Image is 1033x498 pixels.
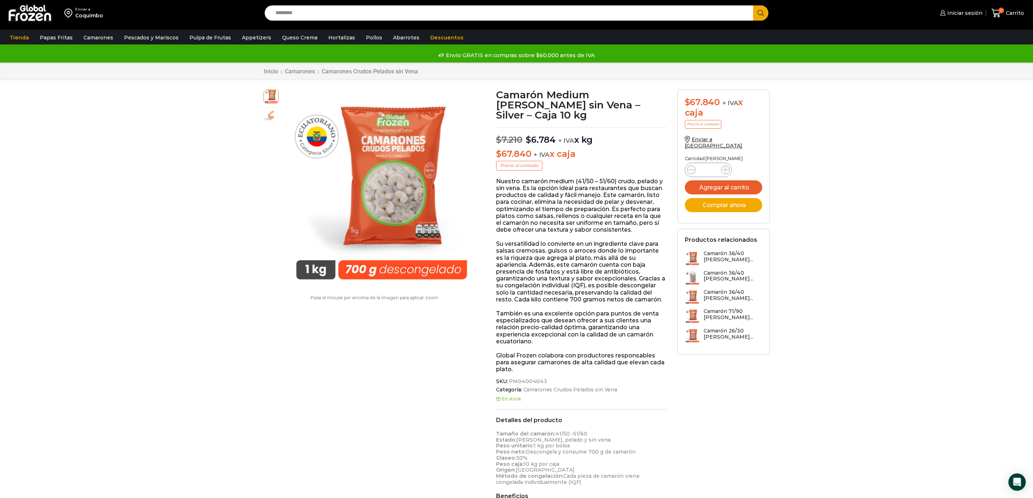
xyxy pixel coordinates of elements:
bdi: 6.784 [526,134,556,145]
div: Enviar a [75,7,103,12]
bdi: 67.840 [496,149,531,159]
strong: Origen: [496,467,516,473]
strong: Glaseo: [496,455,516,461]
a: Camarones [285,68,315,75]
p: Pasa el mouse por encima de la imagen para aplicar zoom [264,295,486,300]
span: $ [496,134,501,145]
a: Camarón 36/40 [PERSON_NAME]... [685,289,762,305]
span: + IVA [722,99,738,107]
span: $ [685,97,690,107]
p: Precio al contado [685,120,721,129]
a: Inicio [264,68,278,75]
button: Agregar al carrito [685,180,762,194]
span: camaron-sin-cascara [264,108,278,122]
div: x caja [685,97,762,118]
a: Camarones Crudos Pelados sin Vena [321,68,418,75]
h3: Camarón 36/40 [PERSON_NAME]... [704,289,762,301]
span: + IVA [534,151,550,158]
a: Camarón 36/40 [PERSON_NAME]... [685,270,762,286]
span: 0 [998,8,1004,13]
p: x kg [496,127,666,145]
a: Camarón 71/90 [PERSON_NAME]... [685,308,762,324]
strong: Peso neto: [496,448,526,455]
span: Iniciar sesión [946,9,982,17]
strong: Estado: [496,437,516,443]
h3: Camarón 36/40 [PERSON_NAME]... [704,270,762,282]
img: address-field-icon.svg [64,7,75,19]
div: Coquimbo [75,12,103,19]
button: Comprar ahora [685,198,762,212]
span: PM04004043 [508,378,547,385]
strong: Tamaño del camarón: [496,430,555,437]
a: 0 Carrito [990,5,1026,22]
span: SKU: [496,378,666,385]
a: Hortalizas [325,31,359,44]
p: Cantidad [PERSON_NAME] [685,156,762,161]
span: + IVA [558,137,574,144]
a: Queso Crema [278,31,321,44]
p: x caja [496,149,666,159]
a: Appetizers [238,31,275,44]
img: PM04004043 [282,90,481,288]
p: Global Frozen colabora con productores responsables para asegurar camarones de alta calidad que e... [496,352,666,373]
h3: Camarón 36/40 [PERSON_NAME]... [704,250,762,263]
a: Tienda [6,31,33,44]
p: Su versatilidad lo convierte en un ingrediente clave para salsas cremosas, guisos o arroces donde... [496,240,666,303]
button: Search button [753,5,768,21]
bdi: 7.210 [496,134,522,145]
span: Categoría: [496,387,666,393]
a: Abarrotes [389,31,423,44]
input: Product quantity [701,165,715,175]
p: También es una excelente opción para puntos de venta especializados que desean ofrecer a sus clie... [496,310,666,345]
a: Iniciar sesión [938,6,982,20]
a: Pescados y Mariscos [120,31,182,44]
p: 41/50 -51/60 [PERSON_NAME], pelado y sin vena 1 kg por bolsa Descongela y consume 700 g de camaró... [496,431,666,485]
strong: Método de congelación: [496,473,563,479]
span: $ [496,149,501,159]
a: Camarones [80,31,117,44]
h2: Productos relacionados [685,236,757,243]
a: Camarón 36/40 [PERSON_NAME]... [685,250,762,266]
div: Open Intercom Messenger [1008,473,1026,491]
bdi: 67.840 [685,97,720,107]
a: Pulpa de Frutas [186,31,235,44]
a: Pollos [362,31,386,44]
h1: Camarón Medium [PERSON_NAME] sin Vena – Silver – Caja 10 kg [496,90,666,120]
a: Camarón 26/30 [PERSON_NAME]... [685,328,762,343]
p: Precio al contado [496,161,542,170]
span: $ [526,134,531,145]
div: 1 / 2 [282,90,481,288]
span: PM04004043 [264,89,278,103]
strong: Peso unitario: [496,442,534,449]
a: Descuentos [427,31,467,44]
a: Papas Fritas [36,31,76,44]
h2: Detalles del producto [496,417,666,424]
a: Camarones Crudos Pelados sin Vena [522,387,617,393]
span: Carrito [1004,9,1024,17]
p: En stock [496,396,666,402]
h3: Camarón 26/30 [PERSON_NAME]... [704,328,762,340]
a: Enviar a [GEOGRAPHIC_DATA] [685,136,743,149]
p: Nuestro camarón medium (41/50 – 51/60) crudo, pelado y sin vena. Es la opción ideal para restaura... [496,178,666,233]
nav: Breadcrumb [264,68,418,75]
strong: Peso caja: [496,461,524,467]
h3: Camarón 71/90 [PERSON_NAME]... [704,308,762,321]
